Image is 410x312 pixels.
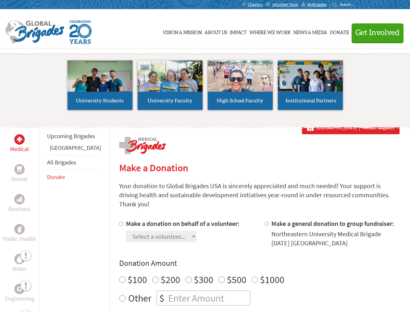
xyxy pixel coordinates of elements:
[208,60,273,110] a: High School Faculty
[5,284,34,303] a: EngineeringEngineering
[128,273,147,286] label: $100
[230,15,247,48] a: Impact
[217,98,263,103] span: High School Faculty
[330,15,349,48] a: Donate
[17,255,22,263] img: Water
[128,291,151,305] label: Other
[10,145,29,154] p: Medical
[47,132,95,140] a: Upcoming Brigades
[68,60,132,110] a: University Students
[260,273,284,286] label: $1000
[352,23,404,42] button: Get Involved
[10,134,29,154] a: MedicalMedical
[278,60,343,110] a: Institutional Partners
[138,60,203,110] a: University Faculty
[138,60,203,104] img: menu_brigades_submenu_2.jpg
[208,60,273,92] img: menu_brigades_submenu_3.jpg
[76,98,124,103] span: University Students
[148,98,193,103] span: University Faculty
[17,166,22,172] img: Dental
[119,162,400,174] h2: Make a Donation
[14,134,25,145] div: Medical
[47,170,101,184] li: Donate
[12,264,27,273] p: Water
[205,15,227,48] a: About Us
[11,175,28,184] p: Dental
[248,2,263,7] span: Chapters
[293,15,327,48] a: News & Media
[17,197,22,202] img: Business
[68,60,132,104] img: menu_brigades_submenu_1.jpg
[119,137,166,154] img: logo-medical.png
[14,164,25,175] div: Dental
[340,2,358,7] input: Search...
[69,20,92,44] img: Global Brigades Celebrating 20 Years
[194,273,213,286] label: $300
[8,194,31,214] a: BusinessBusiness
[3,234,36,243] p: Public Health
[5,20,64,44] img: Global Brigades Logo
[126,219,240,227] label: Make a donation on behalf of a volunteer:
[12,254,27,273] a: WaterWater
[47,173,65,181] a: Donate
[11,164,28,184] a: DentalDental
[355,29,400,37] span: Get Involved
[14,284,25,294] div: Engineering
[47,155,101,170] li: All Brigades
[272,2,298,7] span: Volunteer Tools
[278,60,343,104] img: menu_brigades_submenu_4.jpg
[17,286,22,292] img: Engineering
[167,291,250,305] input: Enter Amount
[3,224,36,243] a: Public HealthPublic Health
[227,273,246,286] label: $500
[17,226,22,232] img: Public Health
[8,204,31,214] p: Business
[47,159,76,166] a: All Brigades
[286,98,336,103] span: Institutional Partners
[271,229,400,248] div: Northeastern University Medical Brigade [DATE] [GEOGRAPHIC_DATA]
[47,129,101,143] li: Upcoming Brigades
[14,194,25,204] div: Business
[14,224,25,234] div: Public Health
[50,144,101,151] a: [GEOGRAPHIC_DATA]
[14,254,25,264] div: Water
[271,219,394,227] label: Make a general donation to group fundraiser:
[161,273,180,286] label: $200
[157,291,167,305] div: $
[5,294,34,303] p: Engineering
[307,2,327,7] span: MyBrigades
[249,15,291,48] a: Where We Work
[119,258,400,268] h4: Donation Amount
[47,143,101,155] li: Panama
[163,15,202,48] a: Vision & Mission
[17,137,22,142] img: Medical
[119,181,400,209] p: Your donation to Global Brigades USA is sincerely appreciated and much needed! Your support is dr...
